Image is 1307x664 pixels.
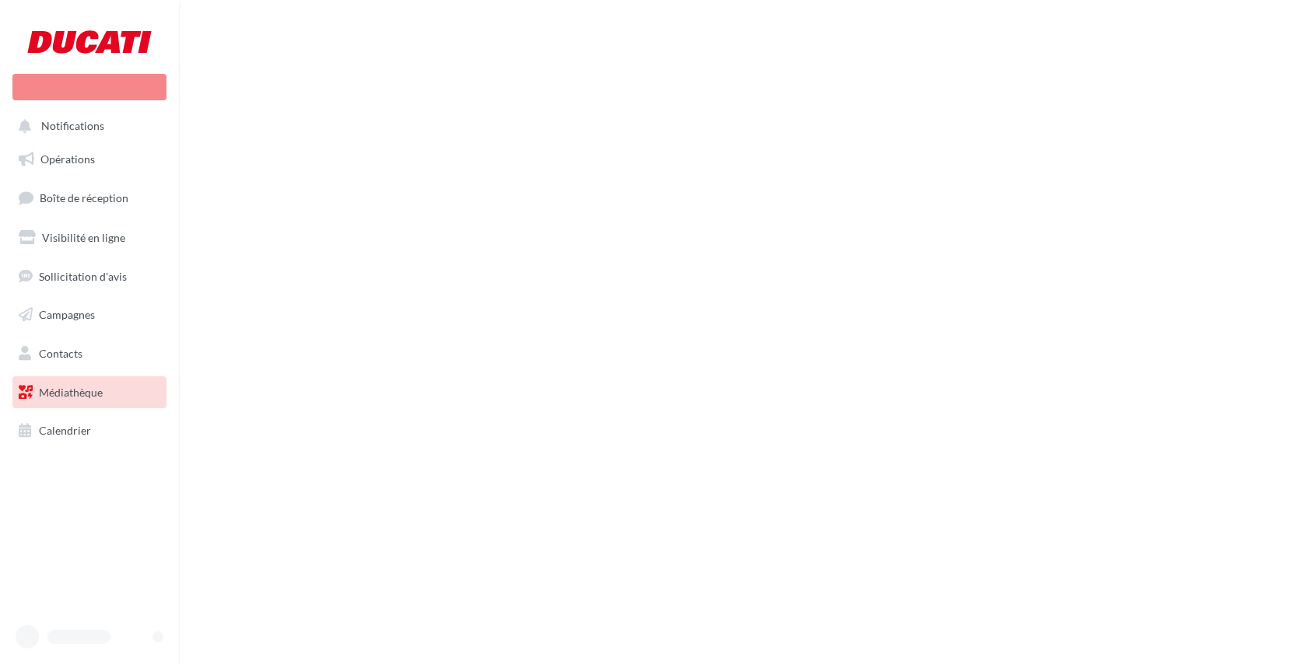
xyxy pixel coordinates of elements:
[9,260,170,293] a: Sollicitation d'avis
[9,181,170,215] a: Boîte de réception
[42,231,125,244] span: Visibilité en ligne
[39,386,103,399] span: Médiathèque
[40,191,128,204] span: Boîte de réception
[39,347,82,360] span: Contacts
[12,74,166,100] div: Nouvelle campagne
[40,152,95,166] span: Opérations
[9,337,170,370] a: Contacts
[39,308,95,321] span: Campagnes
[39,424,91,437] span: Calendrier
[9,222,170,254] a: Visibilité en ligne
[41,120,104,133] span: Notifications
[9,299,170,331] a: Campagnes
[9,414,170,447] a: Calendrier
[39,269,127,282] span: Sollicitation d'avis
[9,143,170,176] a: Opérations
[9,376,170,409] a: Médiathèque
